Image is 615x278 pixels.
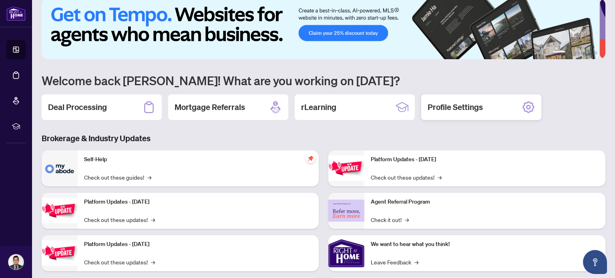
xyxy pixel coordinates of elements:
p: Platform Updates - [DATE] [84,240,312,249]
img: We want to hear what you think! [328,235,364,271]
a: Check out these updates!→ [84,215,155,224]
button: 4 [581,51,585,54]
p: Platform Updates - [DATE] [371,155,599,164]
img: Platform Updates - September 16, 2025 [42,198,78,223]
img: Profile Icon [8,254,24,270]
h1: Welcome back [PERSON_NAME]! What are you working on [DATE]? [42,73,605,88]
a: Leave Feedback→ [371,258,418,266]
h2: Deal Processing [48,102,107,113]
span: → [414,258,418,266]
span: → [151,215,155,224]
h2: rLearning [301,102,336,113]
button: 6 [594,51,597,54]
h3: Brokerage & Industry Updates [42,133,605,144]
button: 2 [569,51,572,54]
p: Platform Updates - [DATE] [84,198,312,206]
a: Check it out!→ [371,215,409,224]
span: pushpin [306,154,316,163]
a: Check out these guides!→ [84,173,151,182]
img: logo [6,6,26,21]
img: Agent Referral Program [328,200,364,222]
img: Self-Help [42,150,78,186]
p: Agent Referral Program [371,198,599,206]
img: Platform Updates - July 21, 2025 [42,240,78,266]
h2: Profile Settings [428,102,483,113]
button: 3 [575,51,578,54]
p: We want to hear what you think! [371,240,599,249]
span: → [405,215,409,224]
span: → [147,173,151,182]
button: Open asap [583,250,607,274]
h2: Mortgage Referrals [175,102,245,113]
span: → [438,173,442,182]
button: 5 [588,51,591,54]
p: Self-Help [84,155,312,164]
button: 1 [553,51,565,54]
a: Check out these updates!→ [371,173,442,182]
span: → [151,258,155,266]
a: Check out these updates!→ [84,258,155,266]
img: Platform Updates - June 23, 2025 [328,156,364,181]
